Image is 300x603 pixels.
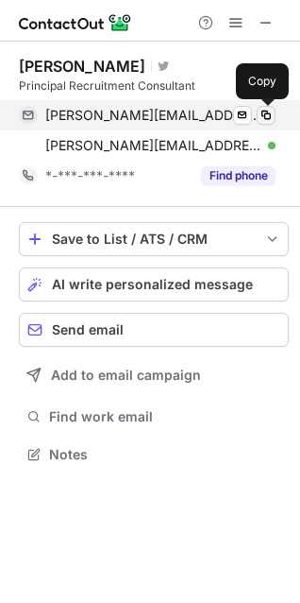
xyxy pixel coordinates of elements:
[52,232,256,247] div: Save to List / ATS / CRM
[19,313,289,347] button: Send email
[52,277,253,292] span: AI write personalized message
[19,358,289,392] button: Add to email campaign
[19,404,289,430] button: Find work email
[19,78,289,95] div: Principal Recruitment Consultant
[19,11,132,34] img: ContactOut v5.3.10
[51,368,201,383] span: Add to email campaign
[201,166,275,185] button: Reveal Button
[52,322,124,337] span: Send email
[49,408,281,425] span: Find work email
[49,446,281,463] span: Notes
[19,222,289,256] button: save-profile-one-click
[19,441,289,468] button: Notes
[45,137,261,154] span: [PERSON_NAME][EMAIL_ADDRESS][PERSON_NAME][DOMAIN_NAME]
[19,267,289,301] button: AI write personalized message
[19,57,145,76] div: [PERSON_NAME]
[45,107,261,124] span: [PERSON_NAME][EMAIL_ADDRESS][PERSON_NAME][PERSON_NAME][DOMAIN_NAME]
